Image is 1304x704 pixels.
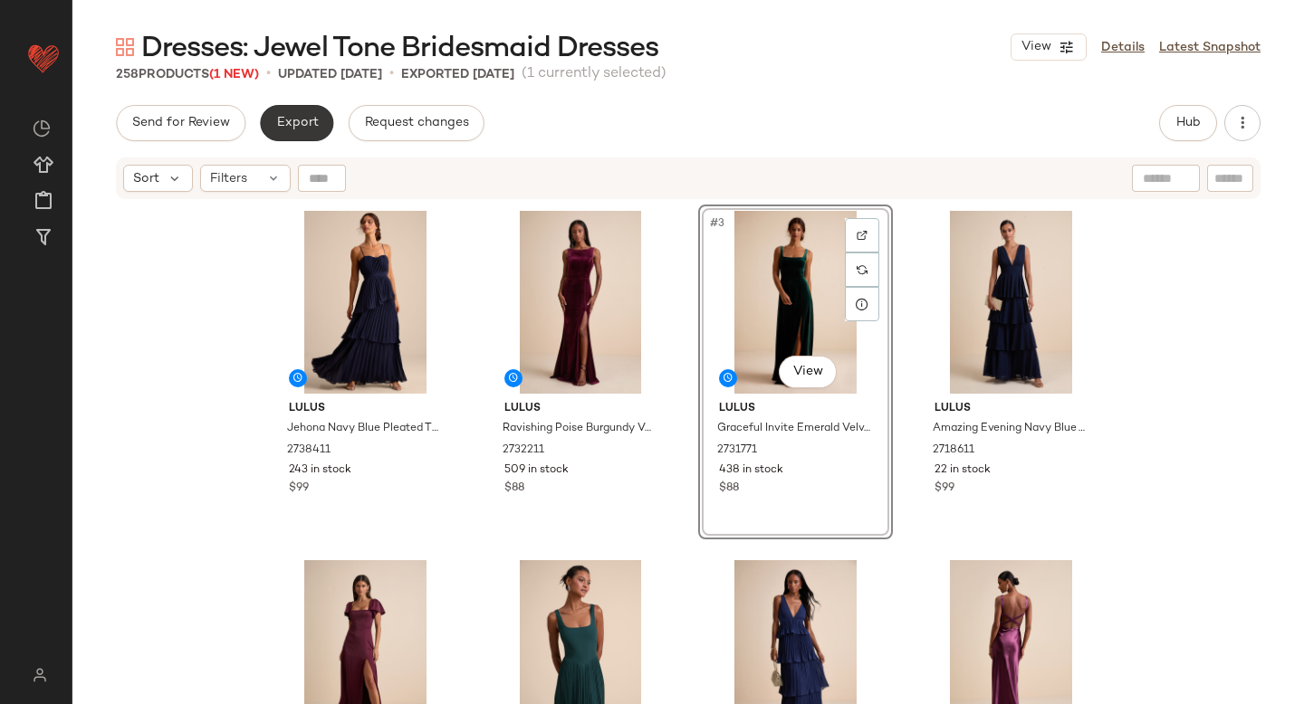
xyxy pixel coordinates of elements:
[289,401,442,417] span: Lulus
[1159,105,1217,141] button: Hub
[504,462,569,479] span: 509 in stock
[287,442,331,459] span: 2738411
[779,356,837,388] button: View
[25,40,62,76] img: heart_red.DM2ytmEG.svg
[1011,33,1087,61] button: View
[289,462,351,479] span: 243 in stock
[705,211,887,394] img: 2731771_02_front_2025-09-25.jpg
[116,38,134,56] img: svg%3e
[717,421,870,437] span: Graceful Invite Emerald Velvet Square Neck Lace-Up Maxi Dress
[1101,38,1145,57] a: Details
[349,105,484,141] button: Request changes
[275,116,318,130] span: Export
[389,63,394,85] span: •
[920,211,1102,394] img: 2718611_01_hero_2025-08-18.jpg
[364,116,469,130] span: Request changes
[260,105,333,141] button: Export
[210,169,247,188] span: Filters
[490,211,672,394] img: 2732211_02_front_2025-09-25.jpg
[266,63,271,85] span: •
[857,264,868,275] img: svg%3e
[22,668,57,682] img: svg%3e
[287,421,440,437] span: Jehona Navy Blue Pleated Tiered Maxi Dress
[504,401,657,417] span: Lulus
[1159,38,1261,57] a: Latest Snapshot
[857,230,868,241] img: svg%3e
[116,68,139,81] span: 258
[209,68,259,81] span: (1 New)
[274,211,456,394] img: 13174466_2738411.jpg
[935,462,991,479] span: 22 in stock
[792,365,823,379] span: View
[935,401,1088,417] span: Lulus
[116,65,259,84] div: Products
[1021,40,1051,54] span: View
[933,421,1086,437] span: Amazing Evening Navy Blue Tiered Maxi Dress
[289,480,309,497] span: $99
[708,214,728,233] span: #3
[503,421,656,437] span: Ravishing Poise Burgundy Velvet Cowl Back Sleeveless Maxi Dress
[33,119,51,138] img: svg%3e
[503,442,544,459] span: 2732211
[933,442,974,459] span: 2718611
[133,169,159,188] span: Sort
[717,442,757,459] span: 2731771
[1175,116,1201,130] span: Hub
[522,63,666,85] span: (1 currently selected)
[935,480,954,497] span: $99
[131,116,230,130] span: Send for Review
[504,480,524,497] span: $88
[141,31,659,67] span: Dresses: Jewel Tone Bridesmaid Dresses
[278,65,382,84] p: updated [DATE]
[401,65,514,84] p: Exported [DATE]
[116,105,245,141] button: Send for Review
